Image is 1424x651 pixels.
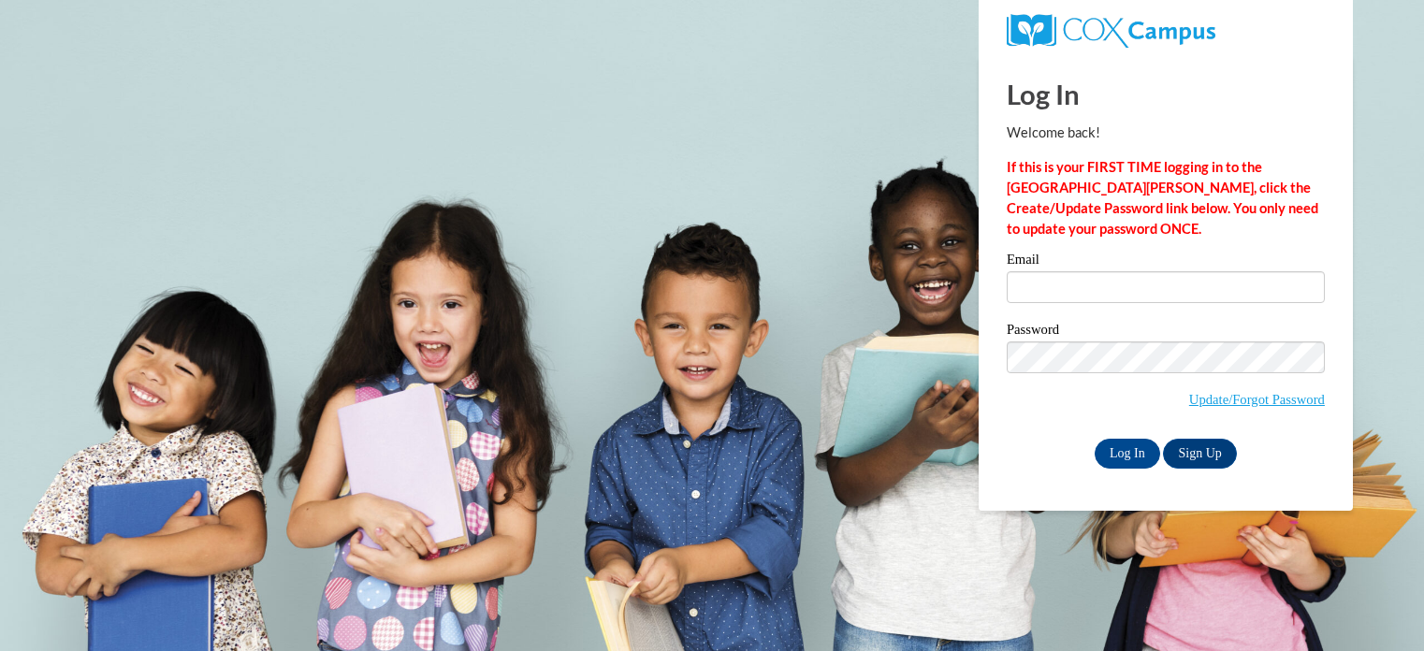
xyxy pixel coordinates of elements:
[1163,439,1236,469] a: Sign Up
[1007,123,1325,143] p: Welcome back!
[1007,75,1325,113] h1: Log In
[1007,22,1215,37] a: COX Campus
[1189,392,1325,407] a: Update/Forgot Password
[1007,159,1318,237] strong: If this is your FIRST TIME logging in to the [GEOGRAPHIC_DATA][PERSON_NAME], click the Create/Upd...
[1007,253,1325,271] label: Email
[1095,439,1160,469] input: Log In
[1007,323,1325,341] label: Password
[1007,14,1215,48] img: COX Campus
